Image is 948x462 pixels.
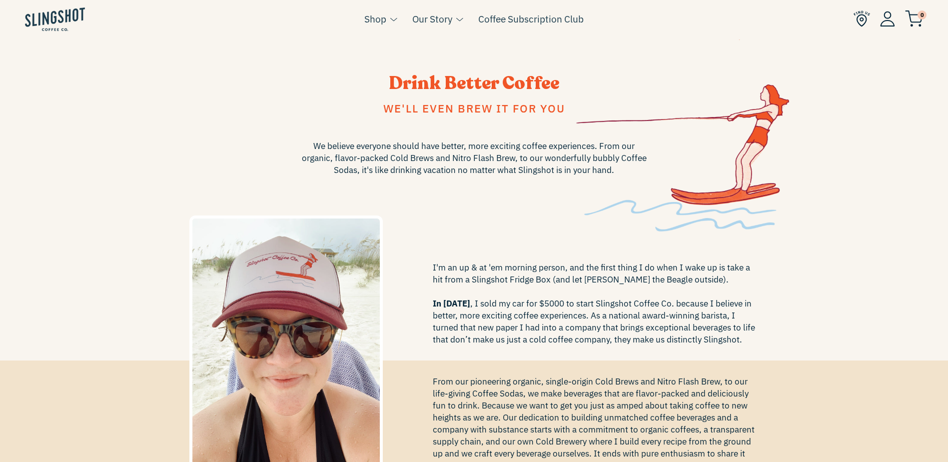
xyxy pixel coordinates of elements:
a: Shop [364,11,386,26]
img: skiabout-1636558702133_426x.png [576,39,789,231]
a: 0 [905,13,923,25]
span: Drink Better Coffee [389,71,559,95]
span: In [DATE] [433,298,470,309]
span: I'm an up & at 'em morning person, and the first thing I do when I wake up is take a hit from a S... [433,261,759,345]
span: We'll even brew it for you [383,101,565,115]
img: Account [880,11,895,26]
img: cart [905,10,923,27]
img: Find Us [854,10,870,27]
a: Coffee Subscription Club [478,11,584,26]
span: 0 [918,10,927,19]
span: We believe everyone should have better, more exciting coffee experiences. From our organic, flavo... [299,140,649,176]
a: Our Story [412,11,452,26]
